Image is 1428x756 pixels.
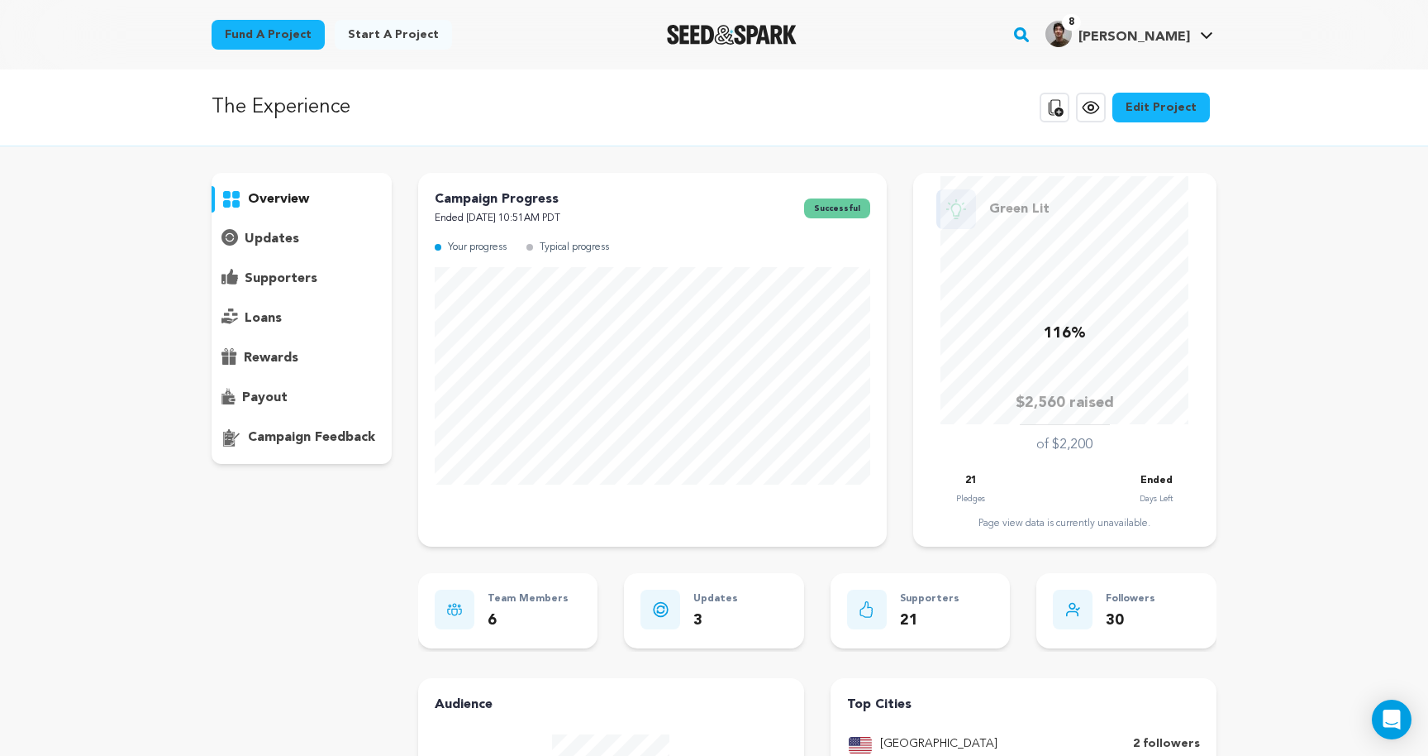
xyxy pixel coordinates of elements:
p: Ended [DATE] 10:51AM PDT [435,209,560,228]
p: 21 [900,609,959,633]
p: 6 [488,609,569,633]
button: payout [212,385,392,411]
a: Fund a project [212,20,325,50]
p: of $2,200 [1036,435,1092,455]
span: 8 [1062,14,1081,31]
span: Charlie K.'s Profile [1042,17,1216,52]
p: The Experience [212,93,350,122]
p: Your progress [448,238,507,257]
p: Updates [693,590,738,609]
button: campaign feedback [212,424,392,451]
a: Edit Project [1112,93,1210,122]
p: rewards [244,348,298,368]
p: Days Left [1140,490,1173,507]
p: Ended [1140,471,1173,490]
p: Team Members [488,590,569,609]
p: updates [245,229,299,249]
p: 2 followers [1133,734,1200,754]
img: Seed&Spark Logo Dark Mode [667,25,797,45]
button: loans [212,305,392,332]
img: e7202038a0775932.jpg [1045,21,1072,47]
p: Typical progress [540,238,609,257]
button: supporters [212,266,392,292]
p: 3 [693,609,738,633]
button: updates [212,226,392,252]
button: rewards [212,345,392,371]
div: Charlie K.'s Profile [1045,21,1190,47]
div: Open Intercom Messenger [1372,700,1411,739]
span: successful [804,199,870,218]
h4: Top Cities [847,695,1200,715]
p: 30 [1106,609,1155,633]
p: Supporters [900,590,959,609]
p: 21 [965,471,977,490]
p: Pledges [956,490,985,507]
p: Followers [1106,590,1155,609]
h4: Audience [435,695,788,715]
p: supporters [245,269,317,289]
a: Seed&Spark Homepage [667,25,797,45]
p: [GEOGRAPHIC_DATA] [880,734,997,754]
p: overview [248,189,309,209]
p: Campaign Progress [435,189,560,209]
p: payout [242,388,288,408]
p: campaign feedback [248,428,375,447]
p: loans [245,309,282,328]
span: [PERSON_NAME] [1078,31,1190,44]
a: Start a project [335,20,452,50]
div: Page view data is currently unavailable. [930,517,1200,530]
p: 116% [1044,322,1086,346]
a: Charlie K.'s Profile [1042,17,1216,47]
button: overview [212,186,392,213]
